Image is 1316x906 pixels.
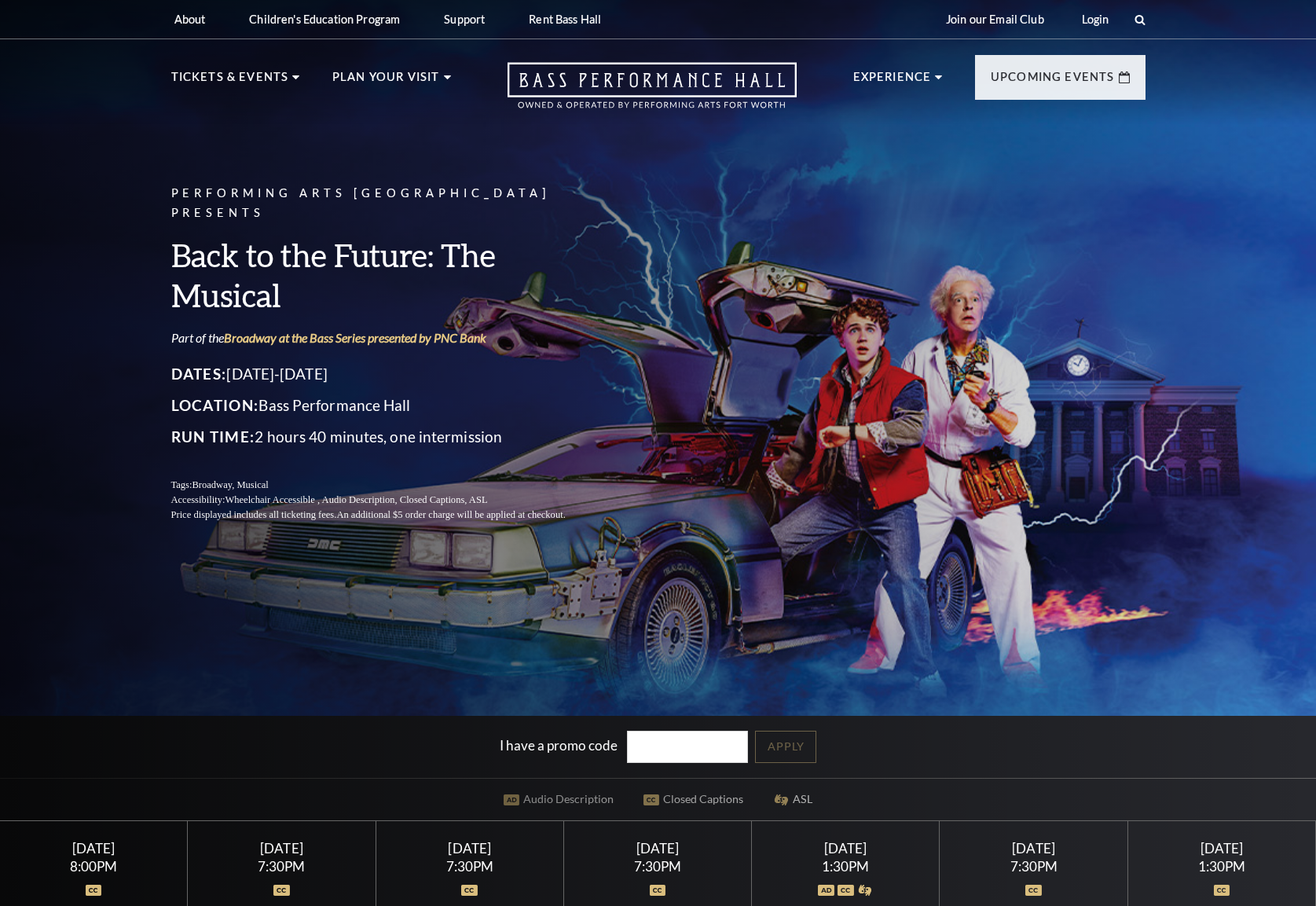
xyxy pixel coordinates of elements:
[1214,885,1230,896] img: icon_oc.svg
[171,478,603,493] p: Tags:
[171,393,603,418] p: Bass Performance Hall
[959,860,1109,873] div: 7:30PM
[650,885,666,896] img: icon_oc.svg
[224,330,486,345] a: Broadway at the Bass Series presented by PNC Bank
[171,424,603,449] p: 2 hours 40 minutes, one intermission
[818,885,834,896] img: icon_ad.svg
[583,840,733,856] div: [DATE]
[171,329,603,347] p: Part of the
[529,13,601,26] p: Rent Bass Hall
[500,736,618,753] label: I have a promo code
[171,396,259,414] span: Location:
[853,68,932,96] p: Experience
[171,184,603,223] p: Performing Arts [GEOGRAPHIC_DATA] Presents
[959,840,1109,856] div: [DATE]
[174,13,206,26] p: About
[273,885,290,896] img: icon_oc.svg
[19,860,169,873] div: 8:00PM
[991,68,1115,96] p: Upcoming Events
[249,13,400,26] p: Children's Education Program
[225,494,487,505] span: Wheelchair Accessible , Audio Description, Closed Captions, ASL
[171,493,603,508] p: Accessibility:
[1146,860,1296,873] div: 1:30PM
[771,840,921,856] div: [DATE]
[171,235,603,315] h3: Back to the Future: The Musical
[857,885,874,896] img: icon_asla.svg
[583,860,733,873] div: 7:30PM
[1025,885,1042,896] img: icon_oc.svg
[171,361,603,387] p: [DATE]-[DATE]
[394,860,544,873] div: 7:30PM
[771,860,921,873] div: 1:30PM
[19,840,169,856] div: [DATE]
[171,508,603,523] p: Price displayed includes all ticketing fees.
[1146,840,1296,856] div: [DATE]
[171,68,289,96] p: Tickets & Events
[332,68,440,96] p: Plan Your Visit
[394,840,544,856] div: [DATE]
[444,13,485,26] p: Support
[336,509,565,520] span: An additional $5 order charge will be applied at checkout.
[171,427,255,446] span: Run Time:
[171,365,227,383] span: Dates:
[838,885,854,896] img: icon_oc.svg
[207,860,357,873] div: 7:30PM
[461,885,478,896] img: icon_oc.svg
[192,479,268,490] span: Broadway, Musical
[207,840,357,856] div: [DATE]
[86,885,102,896] img: icon_oc.svg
